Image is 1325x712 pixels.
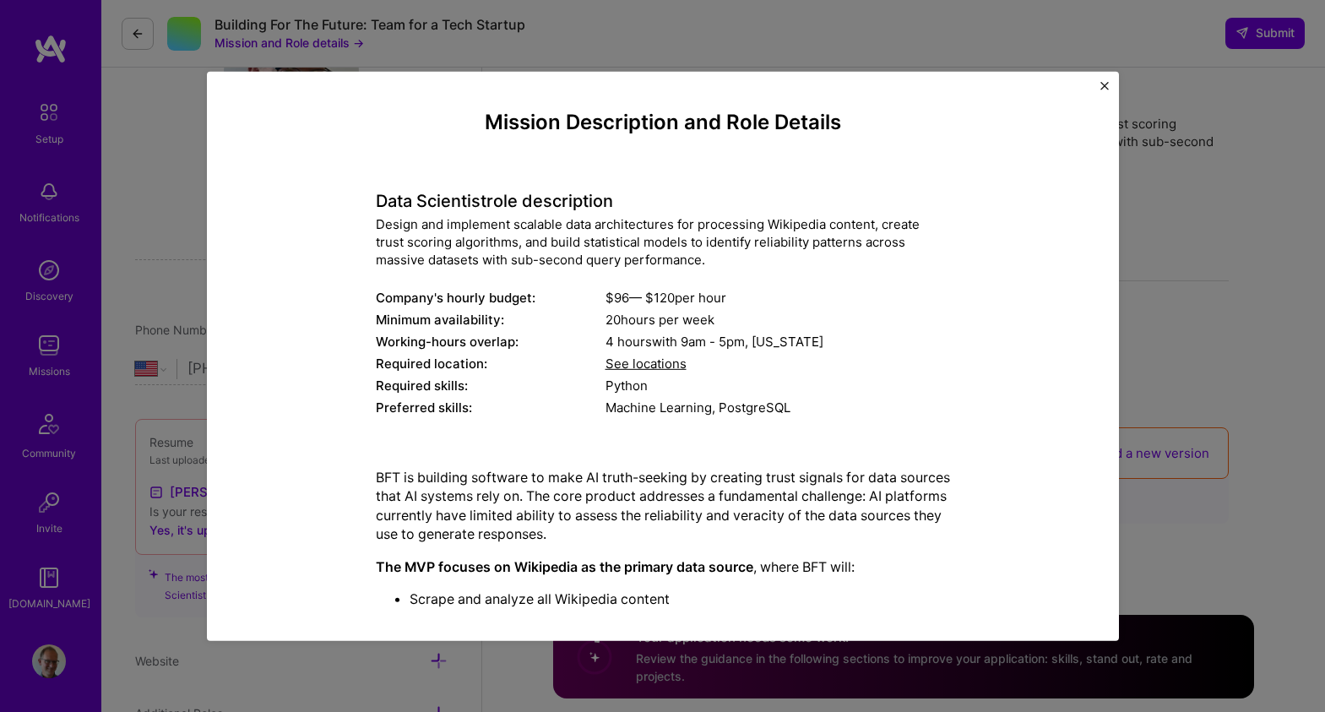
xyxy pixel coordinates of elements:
[376,289,605,307] div: Company's hourly budget:
[376,557,950,575] p: , where BFT will:
[376,468,950,544] p: BFT is building software to make AI truth-seeking by creating trust signals for data sources that...
[605,399,950,416] div: Machine Learning, PostgreSQL
[376,215,950,269] div: Design and implement scalable data architectures for processing Wikipedia content, create trust s...
[376,355,605,372] div: Required location:
[605,356,687,372] span: See locations
[677,334,752,350] span: 9am - 5pm ,
[376,333,605,351] div: Working-hours overlap:
[376,110,950,134] h4: Mission Description and Role Details
[1100,81,1109,99] button: Close
[376,311,605,329] div: Minimum availability:
[605,289,950,307] div: $ 96 — $ 120 per hour
[605,377,950,394] div: Python
[376,557,753,574] strong: The MVP focuses on Wikipedia as the primary data source
[605,311,950,329] div: 20 hours per week
[605,333,950,351] div: 4 hours with [US_STATE]
[410,590,950,608] p: Scrape and analyze all Wikipedia content
[376,399,605,416] div: Preferred skills:
[376,191,950,211] h4: Data Scientist role description
[376,377,605,394] div: Required skills:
